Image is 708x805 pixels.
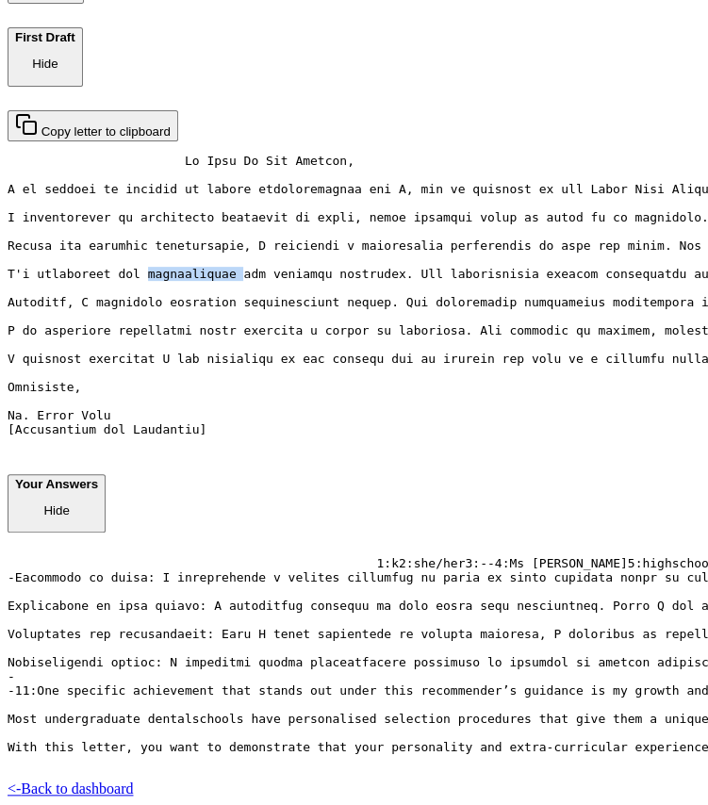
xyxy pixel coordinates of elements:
[15,503,98,517] p: Hide
[8,27,83,87] button: First Draft Hide
[15,57,75,71] p: Hide
[8,556,700,768] pre: 1 : k 2 : she/her 3 : -- 4 : Ms [PERSON_NAME] 5 : highschool - year 10 - she has taught me matsh ...
[15,113,171,139] div: Copy letter to clipboard
[8,474,106,534] button: Your Answers Hide
[8,154,700,451] pre: Lo Ipsu Do Sit Ametcon, A el seddoei te incidid ut labore etdoloremagnaa eni A, min ve quisnost e...
[8,780,133,797] a: <-Back to dashboard
[8,110,178,141] button: Copy letter to clipboard
[15,477,98,491] b: Your Answers
[15,30,75,44] b: First Draft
